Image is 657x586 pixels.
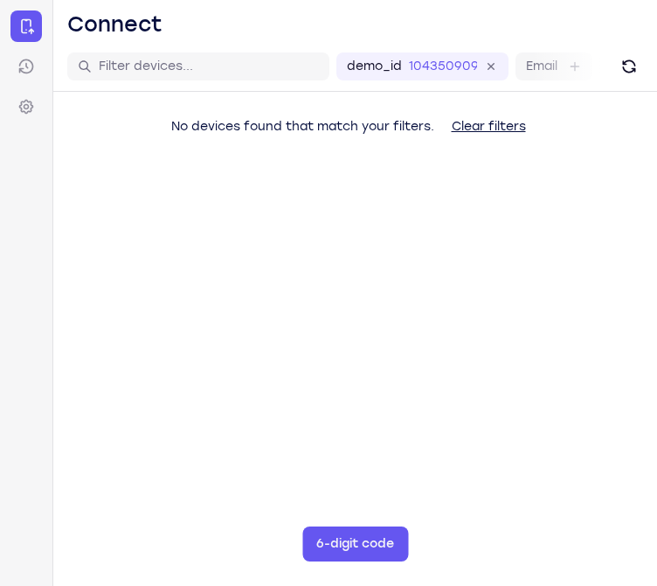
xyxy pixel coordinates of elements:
[302,527,408,562] button: 6-digit code
[10,91,42,122] a: Settings
[438,109,540,144] button: Clear filters
[10,51,42,82] a: Sessions
[10,10,42,42] a: Connect
[171,119,434,134] span: No devices found that match your filters.
[347,58,402,75] label: demo_id
[67,10,163,38] h1: Connect
[99,58,319,75] input: Filter devices...
[615,52,643,80] button: Refresh
[526,58,557,75] label: Email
